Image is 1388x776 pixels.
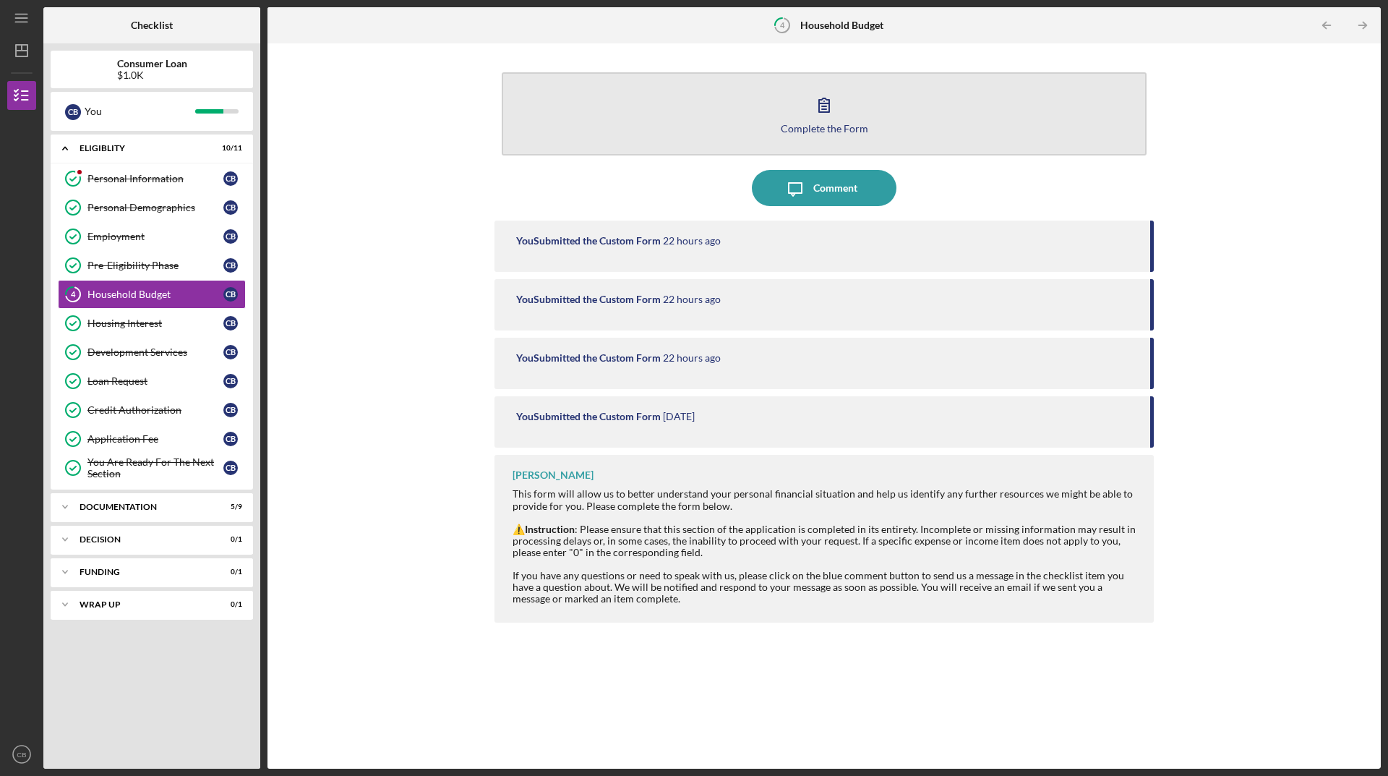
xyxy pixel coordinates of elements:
[87,433,223,445] div: Application Fee
[87,260,223,271] div: Pre-Eligibility Phase
[58,396,246,425] a: Credit AuthorizationCB
[516,235,661,247] div: You Submitted the Custom Form
[87,231,223,242] div: Employment
[813,170,857,206] div: Comment
[513,488,1139,511] div: This form will allow us to better understand your personal financial situation and help us identi...
[58,367,246,396] a: Loan RequestCB
[87,404,223,416] div: Credit Authorization
[7,740,36,769] button: CB
[223,229,238,244] div: C B
[71,290,76,299] tspan: 4
[87,289,223,300] div: Household Budget
[117,58,187,69] b: Consumer Loan
[80,503,206,511] div: Documentation
[223,461,238,475] div: C B
[663,411,695,422] time: 2025-09-15 21:07
[781,123,868,134] div: Complete the Form
[216,568,242,576] div: 0 / 1
[216,144,242,153] div: 10 / 11
[223,345,238,359] div: C B
[58,453,246,482] a: You Are Ready For The Next SectionCB
[58,338,246,367] a: Development ServicesCB
[87,173,223,184] div: Personal Information
[80,568,206,576] div: Funding
[780,20,785,30] tspan: 4
[87,346,223,358] div: Development Services
[216,535,242,544] div: 0 / 1
[216,600,242,609] div: 0 / 1
[223,432,238,446] div: C B
[87,375,223,387] div: Loan Request
[223,316,238,331] div: C B
[87,456,223,479] div: You Are Ready For The Next Section
[752,170,896,206] button: Comment
[513,570,1139,605] div: If you have any questions or need to speak with us, please click on the blue comment button to se...
[58,193,246,222] a: Personal DemographicsCB
[502,72,1147,155] button: Complete the Form
[58,251,246,280] a: Pre-Eligibility PhaseCB
[17,751,26,759] text: CB
[65,104,81,120] div: C B
[80,600,206,609] div: Wrap up
[131,20,173,31] b: Checklist
[513,469,594,481] div: [PERSON_NAME]
[223,200,238,215] div: C B
[80,535,206,544] div: Decision
[216,503,242,511] div: 5 / 9
[663,352,721,364] time: 2025-09-16 18:32
[58,164,246,193] a: Personal InformationCB
[516,294,661,305] div: You Submitted the Custom Form
[58,309,246,338] a: Housing InterestCB
[117,69,187,81] div: $1.0K
[223,403,238,417] div: C B
[663,235,721,247] time: 2025-09-16 18:35
[800,20,883,31] b: Household Budget
[516,352,661,364] div: You Submitted the Custom Form
[80,144,206,153] div: Eligiblity
[663,294,721,305] time: 2025-09-16 18:34
[58,222,246,251] a: EmploymentCB
[223,374,238,388] div: C B
[58,280,246,309] a: 4Household BudgetCB
[223,287,238,302] div: C B
[223,171,238,186] div: C B
[513,524,1139,558] div: ⚠️ : Please ensure that this section of the application is completed in its entirety. Incomplete ...
[85,99,195,124] div: You
[87,202,223,213] div: Personal Demographics
[58,425,246,453] a: Application FeeCB
[516,411,661,422] div: You Submitted the Custom Form
[87,317,223,329] div: Housing Interest
[223,258,238,273] div: C B
[525,523,575,535] strong: Instruction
